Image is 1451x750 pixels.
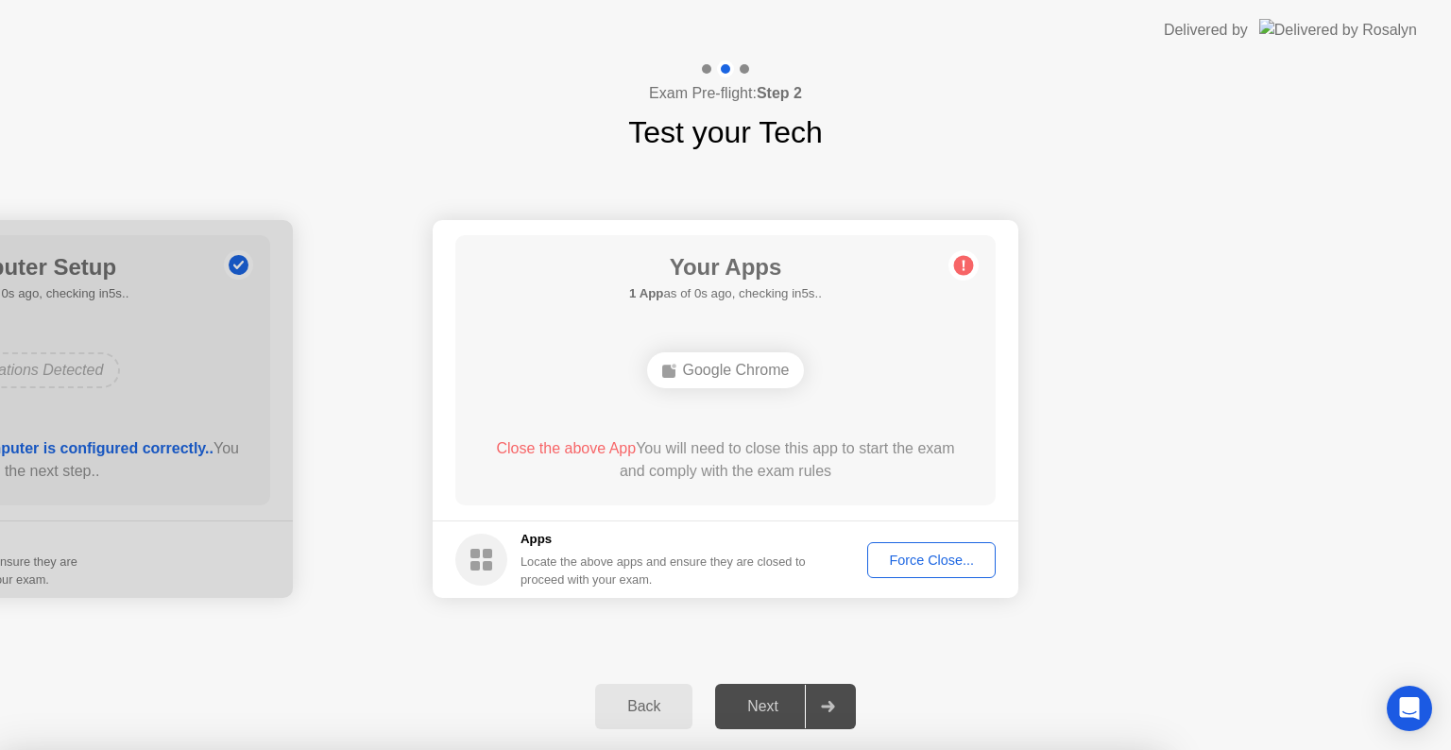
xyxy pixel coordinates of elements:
[629,250,822,284] h1: Your Apps
[649,82,802,105] h4: Exam Pre-flight:
[1387,686,1432,731] div: Open Intercom Messenger
[874,553,989,568] div: Force Close...
[1259,19,1417,41] img: Delivered by Rosalyn
[496,440,636,456] span: Close the above App
[521,530,807,549] h5: Apps
[757,85,802,101] b: Step 2
[647,352,805,388] div: Google Chrome
[1164,19,1248,42] div: Delivered by
[629,284,822,303] h5: as of 0s ago, checking in5s..
[601,698,687,715] div: Back
[521,553,807,588] div: Locate the above apps and ensure they are closed to proceed with your exam.
[483,437,969,483] div: You will need to close this app to start the exam and comply with the exam rules
[628,110,823,155] h1: Test your Tech
[721,698,805,715] div: Next
[629,286,663,300] b: 1 App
